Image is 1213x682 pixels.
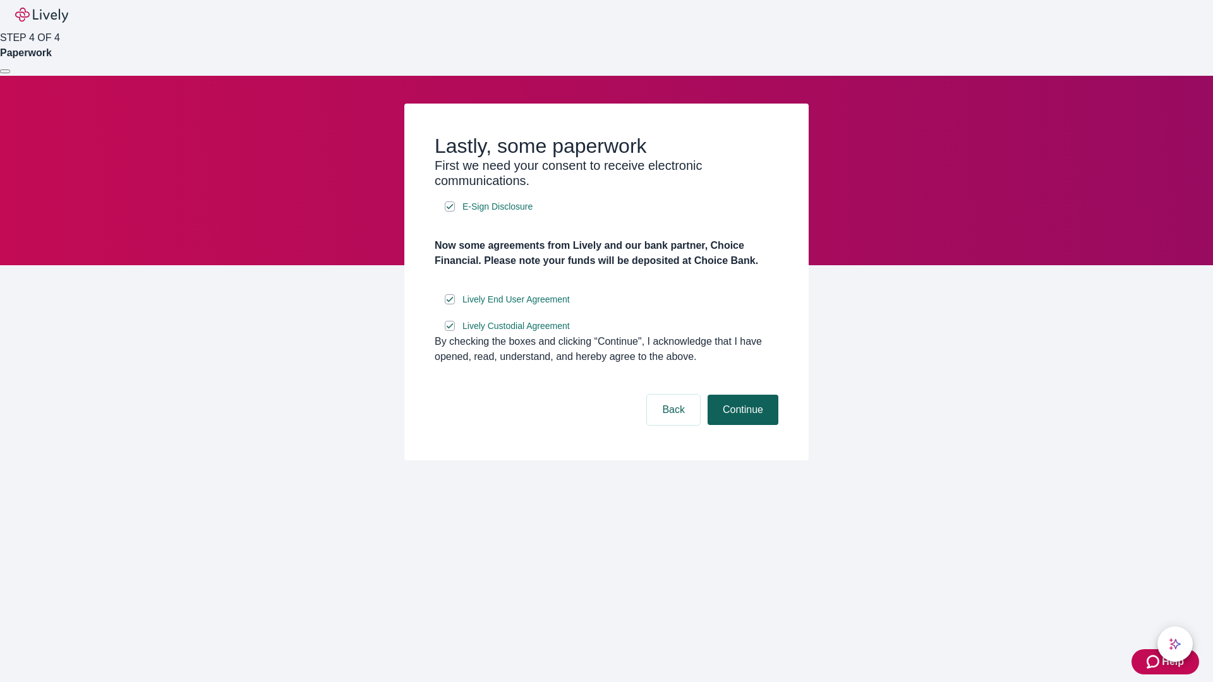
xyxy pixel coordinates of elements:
[435,158,778,188] h3: First we need your consent to receive electronic communications.
[708,395,778,425] button: Continue
[1169,638,1181,650] svg: Lively AI Assistant
[460,199,535,215] a: e-sign disclosure document
[1162,654,1184,669] span: Help
[1147,654,1162,669] svg: Zendesk support icon
[462,320,570,333] span: Lively Custodial Agreement
[462,200,533,213] span: E-Sign Disclosure
[435,334,778,364] div: By checking the boxes and clicking “Continue", I acknowledge that I have opened, read, understand...
[460,292,572,308] a: e-sign disclosure document
[15,8,68,23] img: Lively
[435,134,778,158] h2: Lastly, some paperwork
[435,238,778,268] h4: Now some agreements from Lively and our bank partner, Choice Financial. Please note your funds wi...
[460,318,572,334] a: e-sign disclosure document
[647,395,700,425] button: Back
[462,293,570,306] span: Lively End User Agreement
[1157,626,1193,662] button: chat
[1132,649,1199,674] button: Zendesk support iconHelp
